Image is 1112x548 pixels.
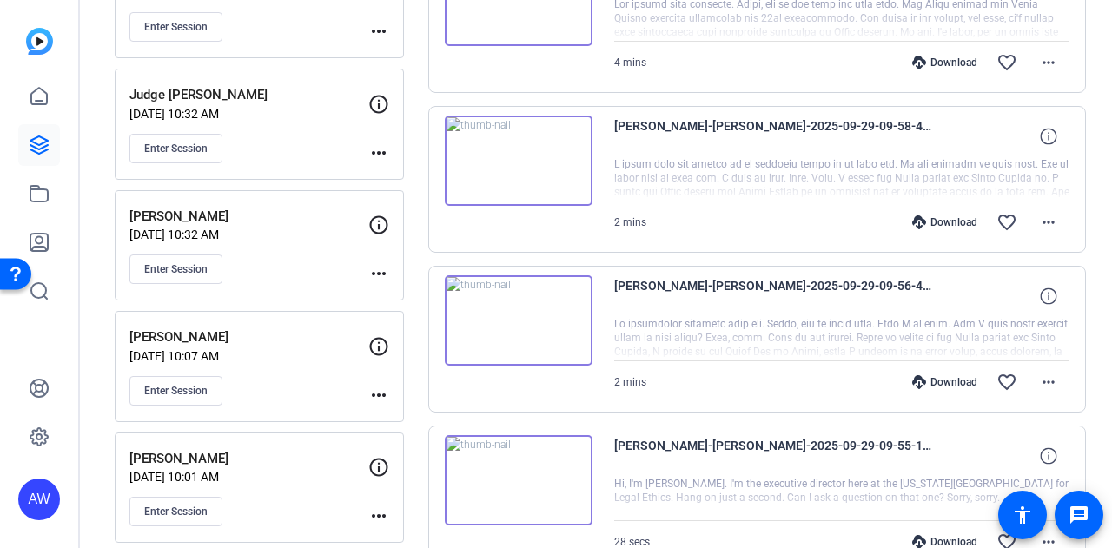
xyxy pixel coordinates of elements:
[144,262,208,276] span: Enter Session
[614,116,936,157] span: [PERSON_NAME]-[PERSON_NAME]-2025-09-29-09-58-41-295-0
[445,275,592,366] img: thumb-nail
[129,85,368,105] p: Judge [PERSON_NAME]
[368,505,389,526] mat-icon: more_horiz
[903,215,986,229] div: Download
[996,372,1017,393] mat-icon: favorite_border
[903,56,986,69] div: Download
[144,20,208,34] span: Enter Session
[996,212,1017,233] mat-icon: favorite_border
[1038,52,1059,73] mat-icon: more_horiz
[368,263,389,284] mat-icon: more_horiz
[368,21,389,42] mat-icon: more_horiz
[614,435,936,477] span: [PERSON_NAME]-[PERSON_NAME]-2025-09-29-09-55-19-208-0
[1069,505,1089,525] mat-icon: message
[129,254,222,284] button: Enter Session
[129,449,368,469] p: [PERSON_NAME]
[144,384,208,398] span: Enter Session
[129,349,368,363] p: [DATE] 10:07 AM
[614,275,936,317] span: [PERSON_NAME]-[PERSON_NAME]-2025-09-29-09-56-42-441-0
[903,375,986,389] div: Download
[1038,212,1059,233] mat-icon: more_horiz
[1012,505,1033,525] mat-icon: accessibility
[129,497,222,526] button: Enter Session
[368,385,389,406] mat-icon: more_horiz
[129,470,368,484] p: [DATE] 10:01 AM
[18,479,60,520] div: AW
[144,142,208,155] span: Enter Session
[129,12,222,42] button: Enter Session
[996,52,1017,73] mat-icon: favorite_border
[129,107,368,121] p: [DATE] 10:32 AM
[129,327,368,347] p: [PERSON_NAME]
[614,216,646,228] span: 2 mins
[445,116,592,206] img: thumb-nail
[129,228,368,241] p: [DATE] 10:32 AM
[368,142,389,163] mat-icon: more_horiz
[614,536,650,548] span: 28 secs
[614,56,646,69] span: 4 mins
[1038,372,1059,393] mat-icon: more_horiz
[26,28,53,55] img: blue-gradient.svg
[129,134,222,163] button: Enter Session
[129,207,368,227] p: [PERSON_NAME]
[445,435,592,525] img: thumb-nail
[144,505,208,518] span: Enter Session
[129,376,222,406] button: Enter Session
[614,376,646,388] span: 2 mins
